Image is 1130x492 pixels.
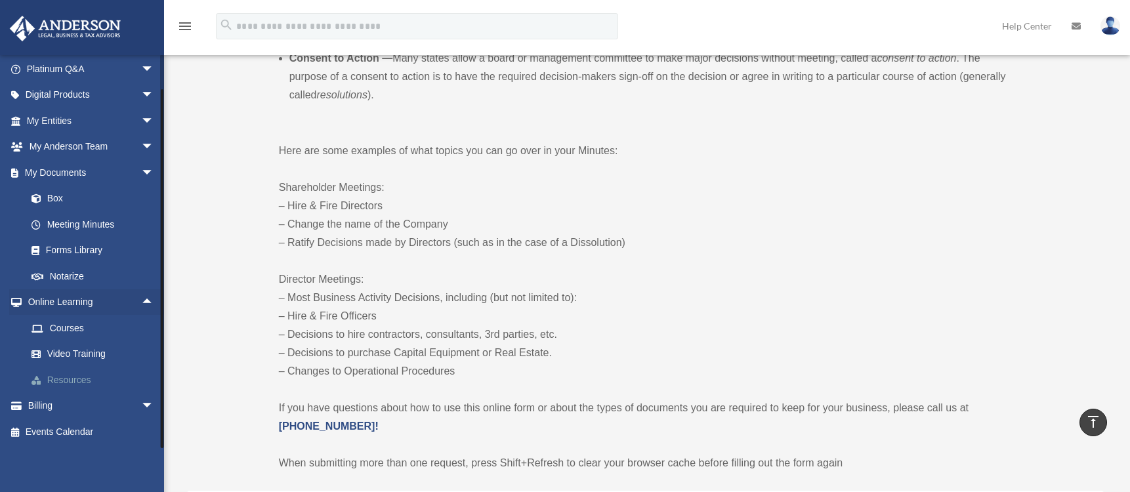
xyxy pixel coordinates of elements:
b: Consent to Action — [289,52,393,64]
a: Notarize [18,263,174,289]
span: arrow_drop_down [141,159,167,186]
i: search [219,18,234,32]
img: Anderson Advisors Platinum Portal [6,16,125,41]
a: Digital Productsarrow_drop_down [9,82,174,108]
a: menu [177,23,193,34]
span: arrow_drop_up [141,289,167,316]
p: If you have questions about how to use this online form or about the types of documents you are r... [279,399,1013,436]
li: Many states allow a board or management committee to make major decisions without meeting, called... [289,49,1013,104]
a: Box [18,186,174,212]
a: My Entitiesarrow_drop_down [9,108,174,134]
a: Online Learningarrow_drop_up [9,289,174,316]
em: consent to [877,52,925,64]
a: My Anderson Teamarrow_drop_down [9,134,174,160]
span: arrow_drop_down [141,393,167,420]
a: Video Training [18,341,174,367]
a: vertical_align_top [1079,409,1107,436]
p: When submitting more than one request, press Shift+Refresh to clear your browser cache before fil... [279,454,1013,472]
a: My Documentsarrow_drop_down [9,159,174,186]
a: [PHONE_NUMBER]! [279,420,379,432]
i: vertical_align_top [1085,414,1101,430]
p: Director Meetings: – Most Business Activity Decisions, including (but not limited to): – Hire & F... [279,270,1013,380]
p: Here are some examples of what topics you can go over in your Minutes: [279,142,1013,160]
a: Billingarrow_drop_down [9,393,174,419]
i: menu [177,18,193,34]
a: Resources [18,367,174,393]
img: User Pic [1100,16,1120,35]
em: action [929,52,957,64]
a: Forms Library [18,237,174,264]
span: arrow_drop_down [141,56,167,83]
a: Platinum Q&Aarrow_drop_down [9,56,174,82]
a: Courses [18,315,174,341]
span: arrow_drop_down [141,82,167,109]
span: arrow_drop_down [141,134,167,161]
span: arrow_drop_down [141,108,167,134]
em: resolutions [317,89,367,100]
a: Events Calendar [9,419,174,445]
p: Shareholder Meetings: – Hire & Fire Directors – Change the name of the Company – Ratify Decisions... [279,178,1013,252]
a: Meeting Minutes [18,211,167,237]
